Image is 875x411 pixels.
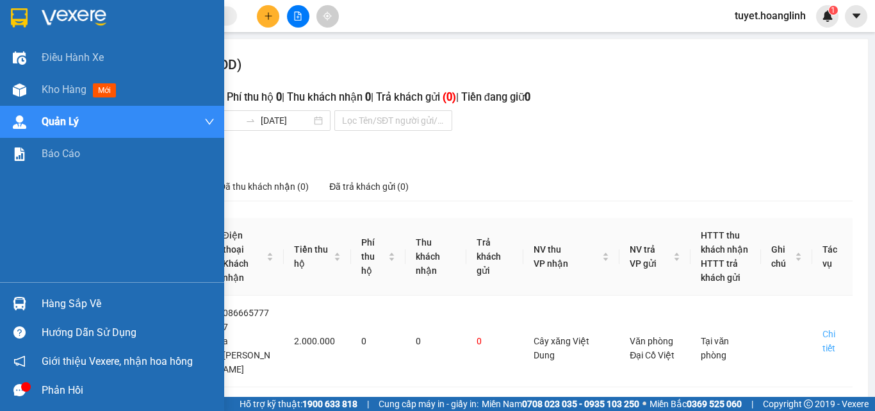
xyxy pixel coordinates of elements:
b: 0 [365,91,371,103]
span: Điện thoại [223,230,244,255]
span: 0866657777 [223,308,269,332]
b: ( 0 ) [443,91,456,103]
span: Tại văn phòng [701,336,729,360]
span: message [13,384,26,396]
button: caret-down [845,5,867,28]
span: NV trả [630,244,655,255]
span: plus [264,12,273,21]
span: Văn phòng Đại Cồ Việt [630,336,675,360]
span: down [204,117,215,127]
span: notification [13,355,26,367]
div: 2.000.000 [294,334,341,348]
span: question-circle [13,326,26,339]
img: logo-vxr [11,8,28,28]
div: Đã thu khách nhận (0) [219,180,309,194]
span: 0 [361,336,366,346]
span: | [751,397,753,411]
span: | [367,397,369,411]
span: tuyet.hoanglinh [724,8,816,24]
span: to [245,115,256,126]
span: caret-down [851,10,862,22]
div: Chi tiết đơn hàng [822,327,842,355]
strong: 0708 023 035 - 0935 103 250 [522,399,639,409]
span: aim [323,12,332,21]
span: NV thu [534,244,561,255]
strong: 1900 633 818 [302,399,357,409]
sup: 1 [829,6,838,15]
img: warehouse-icon [13,51,26,65]
span: HTTT trả khách gửi [701,258,740,283]
span: VP gửi [630,258,657,269]
span: Giới thiệu Vexere, nhận hoa hồng [42,353,193,369]
img: warehouse-icon [13,297,26,310]
b: 0 [525,91,530,103]
img: solution-icon [13,147,26,161]
img: warehouse-icon [13,83,26,97]
div: Phản hồi [42,381,215,400]
span: Ghi chú [771,242,792,271]
strong: 0369 525 060 [687,399,742,409]
img: icon-new-feature [822,10,833,22]
span: Khách nhận [223,258,249,283]
span: Báo cáo [42,146,80,162]
span: mới [93,83,116,97]
div: Hướng dẫn sử dụng [42,323,215,342]
span: Cung cấp máy in - giấy in: [379,397,478,411]
span: Quản Lý [42,113,79,130]
span: Miền Nam [482,397,639,411]
button: aim [316,5,339,28]
span: Điều hành xe [42,49,104,65]
th: Tác vụ [812,218,853,296]
div: Đã trả khách gửi (0) [329,180,409,194]
span: VP nhận [534,258,568,269]
span: Tiền thu hộ [294,242,331,271]
span: a [PERSON_NAME] [223,336,270,374]
span: HTTT thu khách nhận [701,230,748,255]
span: Miền Bắc [650,397,742,411]
th: Trả khách gửi [466,218,523,296]
div: Hàng sắp về [42,294,215,314]
span: Kho hàng [42,83,86,96]
span: 1 [831,6,835,15]
span: Hỗ trợ kỹ thuật: [240,397,357,411]
span: swap-right [245,115,256,126]
span: Cây xăng Việt Dung [534,336,589,360]
input: Ngày kết thúc [261,113,311,128]
div: 0 [477,334,513,348]
span: Phí thu hộ [361,235,386,278]
button: plus [257,5,279,28]
button: file-add [287,5,309,28]
span: copyright [804,399,813,408]
img: warehouse-icon [13,115,26,129]
h3: Tổng: Đơn | Tiền thu hộ | Phí thu hộ | Thu khách nhận | Trả khách gửi | Tiền đang giữ [61,89,853,106]
span: ⚪️ [642,401,646,407]
th: Thu khách nhận [405,218,466,296]
b: 0 [276,91,282,103]
span: file-add [293,12,302,21]
div: 0 [416,334,456,348]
